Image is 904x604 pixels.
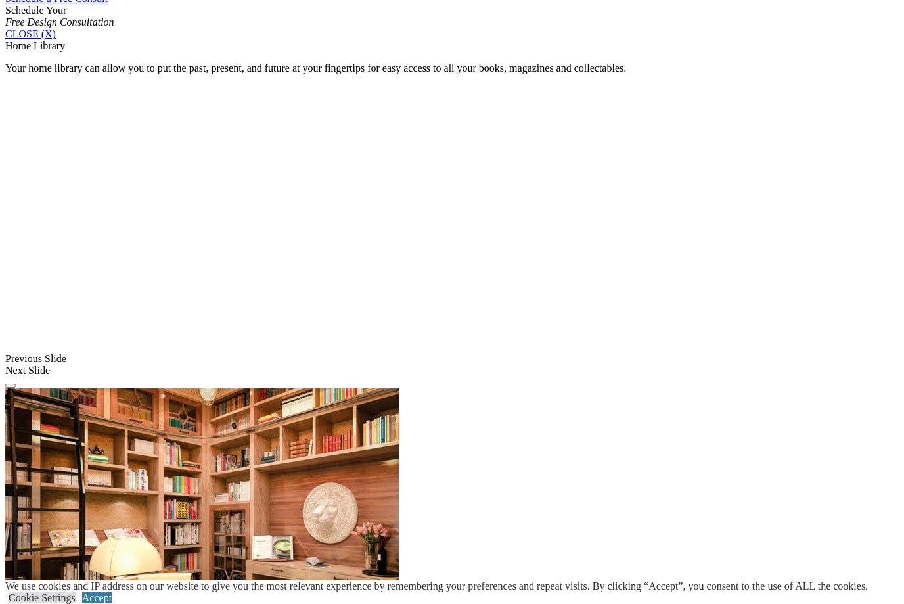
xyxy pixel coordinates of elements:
[5,384,16,388] button: Click here to pause slide show
[5,353,899,365] div: Previous Slide
[5,40,65,51] span: Home Library
[5,365,899,377] div: Next Slide
[9,592,76,603] a: Cookie Settings
[5,16,114,28] em: Free Design Consultation
[82,592,112,603] a: Accept
[5,5,114,28] span: Schedule Your
[5,580,868,592] div: We use cookies and IP address on our website to give you the most relevant experience by remember...
[5,28,56,39] a: CLOSE (X)
[5,62,899,74] p: Your home library can allow you to put the past, present, and future at your fingertips for easy ...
